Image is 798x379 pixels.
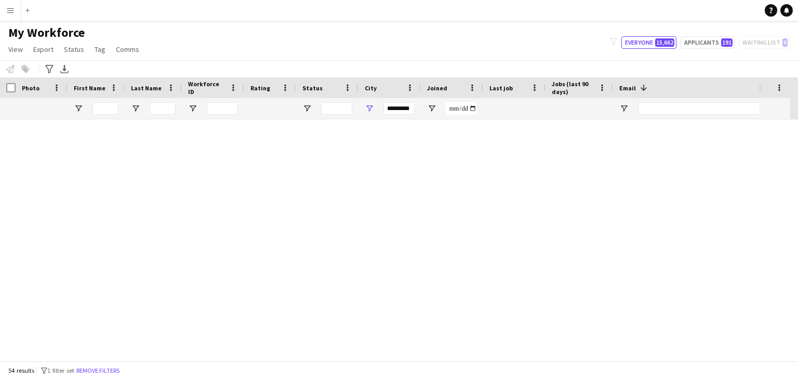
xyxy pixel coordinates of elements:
input: Status Filter Input [321,102,352,115]
span: Status [64,45,84,54]
button: Remove filters [74,365,122,376]
button: Everyone15,662 [621,36,676,49]
a: Export [29,43,58,56]
span: View [8,45,23,54]
span: Last Name [131,84,162,92]
span: Comms [116,45,139,54]
span: 15,662 [655,38,674,47]
span: City [365,84,377,92]
a: View [4,43,27,56]
span: Workforce ID [188,80,225,96]
input: Joined Filter Input [446,102,477,115]
span: 1 filter set [47,367,74,374]
span: Photo [22,84,39,92]
button: Open Filter Menu [74,104,83,113]
button: Open Filter Menu [365,104,374,113]
button: Open Filter Menu [619,104,629,113]
app-action-btn: Export XLSX [58,63,71,75]
span: Rating [250,84,270,92]
button: Open Filter Menu [427,104,436,113]
input: First Name Filter Input [92,102,118,115]
span: Status [302,84,323,92]
span: Jobs (last 90 days) [552,80,594,96]
span: My Workforce [8,25,85,40]
a: Tag [90,43,110,56]
span: Export [33,45,54,54]
a: Status [60,43,88,56]
input: Last Name Filter Input [150,102,176,115]
span: Email [619,84,636,92]
span: Joined [427,84,447,92]
button: Open Filter Menu [188,104,197,113]
a: Comms [112,43,143,56]
span: Tag [95,45,105,54]
span: First Name [74,84,105,92]
app-action-btn: Advanced filters [43,63,56,75]
input: Workforce ID Filter Input [207,102,238,115]
span: 191 [721,38,733,47]
button: Open Filter Menu [302,104,312,113]
button: Applicants191 [681,36,735,49]
span: Last job [489,84,513,92]
button: Open Filter Menu [131,104,140,113]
